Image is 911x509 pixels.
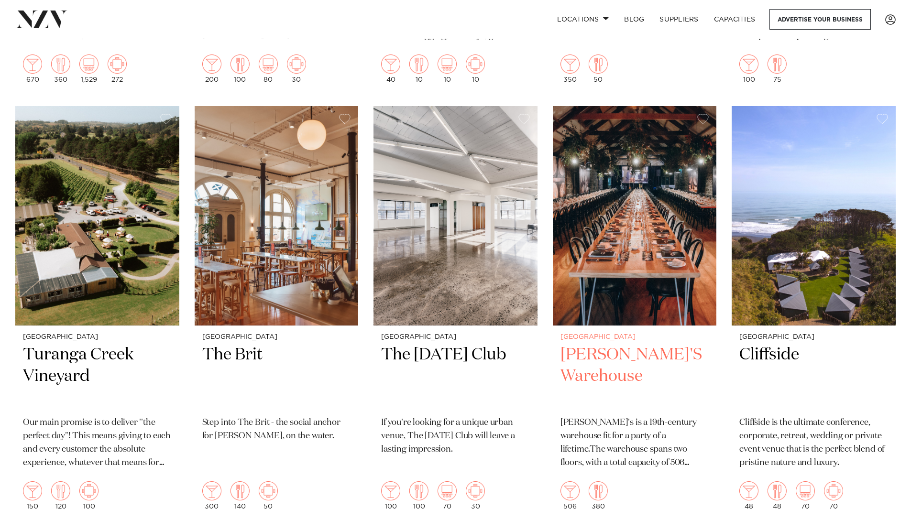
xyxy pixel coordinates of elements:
div: 10 [438,54,457,83]
div: 100 [230,54,250,83]
h2: Cliffside [739,344,888,409]
small: [GEOGRAPHIC_DATA] [381,334,530,341]
img: meeting.png [259,481,278,500]
div: 100 [739,54,758,83]
div: 272 [108,54,127,83]
img: cocktail.png [739,54,758,74]
img: cocktail.png [560,481,580,500]
a: Advertise your business [769,9,871,30]
img: dining.png [409,54,428,74]
p: [PERSON_NAME]'s is a 19th-century warehouse fit for a party of a lifetime.The warehouse spans two... [560,416,709,470]
img: cocktail.png [202,481,221,500]
img: nzv-logo.png [15,11,67,28]
img: dining.png [51,54,70,74]
small: [GEOGRAPHIC_DATA] [23,334,172,341]
img: meeting.png [79,481,99,500]
img: cocktail.png [23,481,42,500]
img: meeting.png [466,481,485,500]
div: 350 [560,54,580,83]
img: dining.png [768,481,787,500]
img: theatre.png [438,481,457,500]
a: SUPPLIERS [652,9,706,30]
img: meeting.png [108,54,127,74]
h2: The Brit [202,344,351,409]
small: [GEOGRAPHIC_DATA] [560,334,709,341]
div: 1,529 [79,54,99,83]
p: Our main promise is to deliver ''the perfect day"! This means giving to each and every customer t... [23,416,172,470]
h2: The [DATE] Club [381,344,530,409]
p: If you're looking for a unique urban venue, The [DATE] Club will leave a lasting impression. [381,416,530,456]
div: 10 [409,54,428,83]
div: 10 [466,54,485,83]
img: meeting.png [824,481,843,500]
img: dining.png [230,54,250,74]
a: BLOG [616,9,652,30]
div: 50 [589,54,608,83]
img: cocktail.png [381,481,400,500]
small: [GEOGRAPHIC_DATA] [202,334,351,341]
img: theatre.png [796,481,815,500]
img: dining.png [409,481,428,500]
div: 75 [768,54,787,83]
a: Locations [549,9,616,30]
img: theatre.png [79,54,99,74]
img: theatre.png [438,54,457,74]
img: cocktail.png [739,481,758,500]
img: cocktail.png [381,54,400,74]
a: Capacities [706,9,763,30]
img: dining.png [589,481,608,500]
img: dining.png [768,54,787,74]
img: cocktail.png [23,54,42,74]
div: 40 [381,54,400,83]
div: 200 [202,54,221,83]
div: 360 [51,54,70,83]
div: 80 [259,54,278,83]
img: dining.png [589,54,608,74]
img: theatre.png [259,54,278,74]
h2: [PERSON_NAME]'S Warehouse [560,344,709,409]
img: meeting.png [287,54,306,74]
p: Step into The Brit - the social anchor for [PERSON_NAME], on the water. [202,416,351,443]
div: 30 [287,54,306,83]
img: cocktail.png [560,54,580,74]
img: cocktail.png [202,54,221,74]
img: dining.png [51,481,70,500]
img: meeting.png [466,54,485,74]
div: 670 [23,54,42,83]
p: Cliffside is the ultimate conference, corporate, retreat, wedding or private event venue that is ... [739,416,888,470]
img: dining.png [230,481,250,500]
h2: Turanga Creek Vineyard [23,344,172,409]
small: [GEOGRAPHIC_DATA] [739,334,888,341]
